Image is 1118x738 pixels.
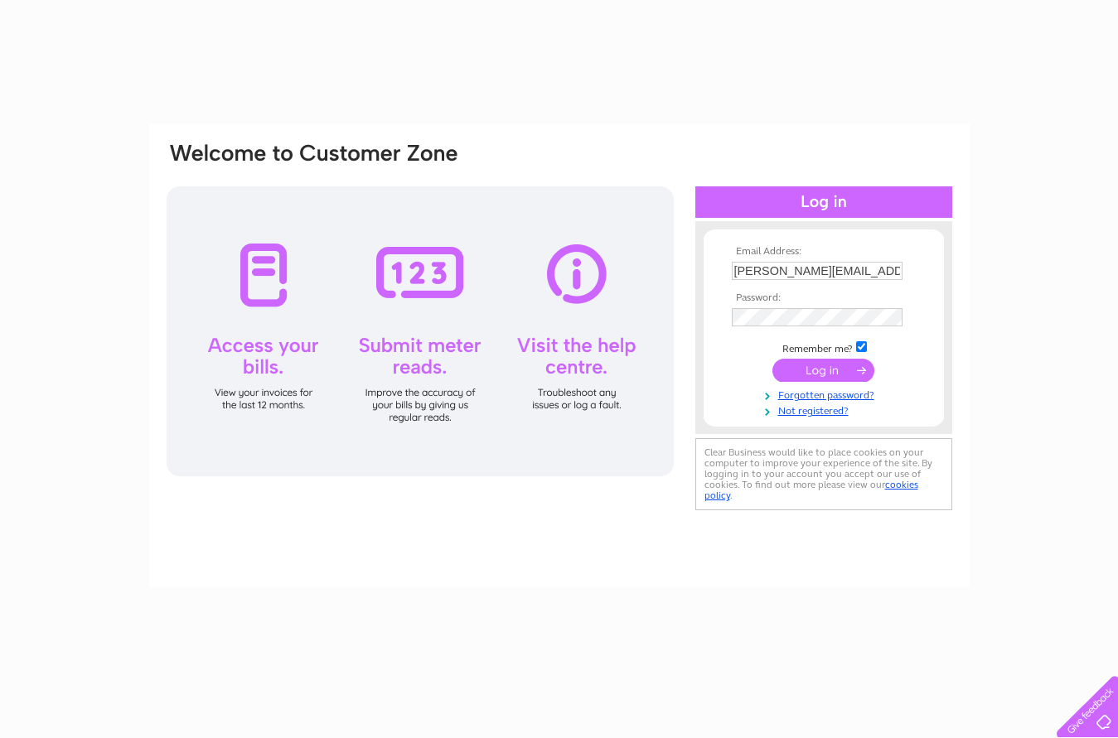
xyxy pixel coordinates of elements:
a: Forgotten password? [732,386,920,402]
div: Clear Business would like to place cookies on your computer to improve your experience of the sit... [695,438,952,510]
td: Remember me? [728,339,920,355]
input: Submit [772,359,874,382]
a: cookies policy [704,479,918,501]
th: Password: [728,292,920,304]
a: Not registered? [732,402,920,417]
th: Email Address: [728,246,920,258]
